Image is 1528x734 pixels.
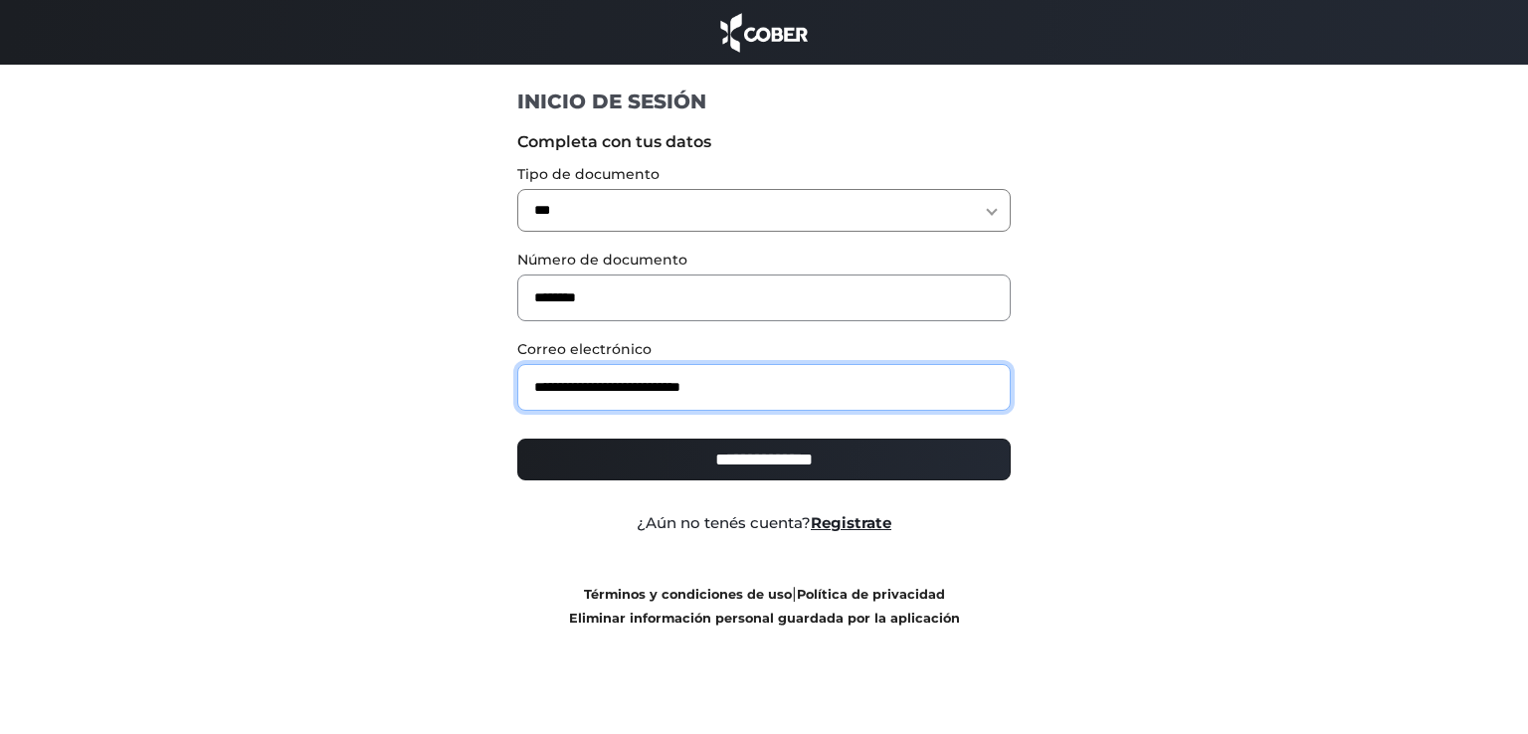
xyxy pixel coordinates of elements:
a: Términos y condiciones de uso [584,587,792,602]
a: Registrate [811,513,891,532]
a: Política de privacidad [797,587,945,602]
img: cober_marca.png [715,10,813,55]
div: | [502,582,1027,630]
label: Número de documento [517,250,1012,271]
label: Correo electrónico [517,339,1012,360]
div: ¿Aún no tenés cuenta? [502,512,1027,535]
h1: INICIO DE SESIÓN [517,89,1012,114]
a: Eliminar información personal guardada por la aplicación [569,611,960,626]
label: Completa con tus datos [517,130,1012,154]
label: Tipo de documento [517,164,1012,185]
